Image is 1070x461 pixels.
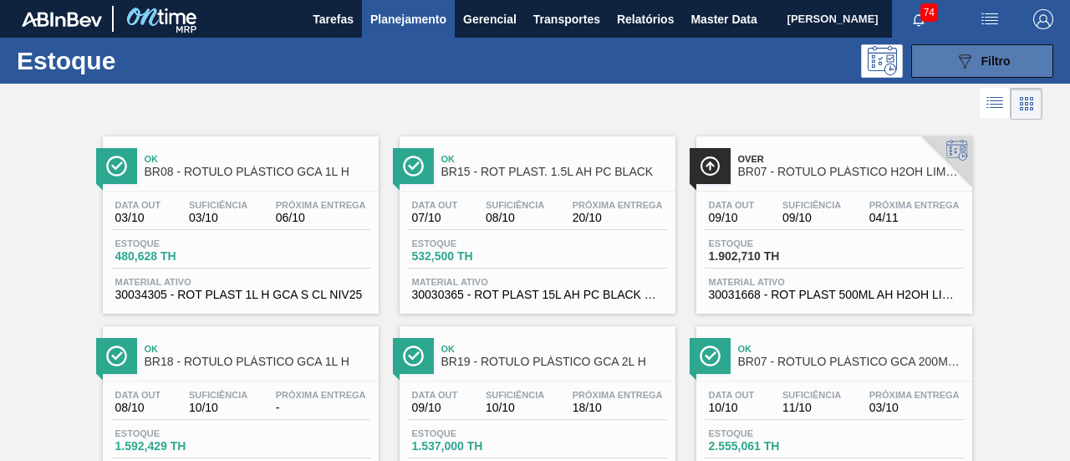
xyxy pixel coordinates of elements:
span: 11/10 [782,402,841,414]
span: Gerencial [463,9,517,29]
span: Estoque [115,238,232,248]
span: Master Data [690,9,757,29]
a: ÍconeOkBR08 - RÓTULO PLÁSTICO GCA 1L HData out03/10Suficiência03/10Próxima Entrega06/10Estoque480... [90,124,387,314]
span: 1.592,429 TH [115,440,232,453]
span: Estoque [412,238,529,248]
span: 03/10 [115,212,161,224]
span: Ok [738,344,964,354]
span: 09/10 [782,212,841,224]
span: 08/10 [115,402,161,414]
span: - [276,402,366,414]
span: Relatórios [617,9,674,29]
span: Over [738,154,964,164]
span: 30031668 - ROT PLAST 500ML AH H2OH LIMAO IN211 [709,289,960,301]
span: Ok [441,344,667,354]
span: 10/10 [189,402,247,414]
span: 480,628 TH [115,250,232,263]
span: Próxima Entrega [869,200,960,210]
div: Visão em Lista [980,88,1011,120]
img: Ícone [106,156,127,177]
span: 1.902,710 TH [709,250,826,263]
span: 532,500 TH [412,250,529,263]
img: Ícone [403,156,424,177]
a: ÍconeOverBR07 - RÓTULO PLÁSTICO H2OH LIMÃO 500ML AHData out09/10Suficiência09/10Próxima Entrega04... [684,124,981,314]
span: Material ativo [115,277,366,287]
img: Logout [1033,9,1053,29]
span: 2.555,061 TH [709,440,826,453]
a: ÍconeOkBR15 - ROT PLAST. 1.5L AH PC BLACKData out07/10Suficiência08/10Próxima Entrega20/10Estoque... [387,124,684,314]
img: Ícone [700,346,721,366]
span: Data out [709,200,755,210]
span: Estoque [709,428,826,438]
img: userActions [980,9,1000,29]
span: Próxima Entrega [573,390,663,400]
span: Próxima Entrega [276,200,366,210]
span: BR07 - RÓTULO PLÁSTICO H2OH LIMÃO 500ML AH [738,166,964,178]
span: Estoque [709,238,826,248]
span: BR15 - ROT PLAST. 1.5L AH PC BLACK [441,166,667,178]
span: BR08 - RÓTULO PLÁSTICO GCA 1L H [145,166,370,178]
span: 30034305 - ROT PLAST 1L H GCA S CL NIV25 [115,289,366,301]
span: 04/11 [869,212,960,224]
span: 09/10 [412,402,458,414]
span: Estoque [115,428,232,438]
span: Suficiência [486,390,544,400]
span: Data out [115,390,161,400]
div: Visão em Cards [1011,88,1042,120]
span: Suficiência [189,200,247,210]
span: Próxima Entrega [573,200,663,210]
span: Estoque [412,428,529,438]
span: 08/10 [486,212,544,224]
img: Ícone [700,156,721,177]
button: Filtro [911,44,1053,78]
span: Data out [412,200,458,210]
button: Notificações [892,8,945,31]
span: Ok [441,154,667,164]
span: 07/10 [412,212,458,224]
span: Planejamento [370,9,446,29]
span: Data out [115,200,161,210]
span: Tarefas [313,9,354,29]
span: 1.537,000 TH [412,440,529,453]
span: 20/10 [573,212,663,224]
img: Ícone [403,346,424,366]
span: 74 [920,3,938,22]
span: Transportes [533,9,600,29]
span: Data out [709,390,755,400]
span: Suficiência [782,200,841,210]
span: 10/10 [709,402,755,414]
span: Filtro [981,54,1011,68]
span: BR19 - RÓTULO PLÁSTICO GCA 2L H [441,356,667,368]
span: Próxima Entrega [276,390,366,400]
span: 18/10 [573,402,663,414]
span: Data out [412,390,458,400]
img: TNhmsLtSVTkK8tSr43FrP2fwEKptu5GPRR3wAAAABJRU5ErkJggg== [22,12,102,27]
span: 03/10 [189,212,247,224]
span: Material ativo [412,277,663,287]
span: Material ativo [709,277,960,287]
span: Próxima Entrega [869,390,960,400]
span: 06/10 [276,212,366,224]
span: BR07 - RÓTULO PLÁSTICO GCA 200ML H [738,356,964,368]
span: 30030365 - ROT PLAST 15L AH PC BLACK NIV24 [412,289,663,301]
span: 09/10 [709,212,755,224]
div: Pogramando: nenhum usuário selecionado [861,44,903,78]
span: Suficiência [486,200,544,210]
span: Ok [145,344,370,354]
span: Suficiência [782,390,841,400]
span: 03/10 [869,402,960,414]
span: BR18 - RÓTULO PLÁSTICO GCA 1L H [145,356,370,368]
span: Suficiência [189,390,247,400]
img: Ícone [106,346,127,366]
span: 10/10 [486,402,544,414]
h1: Estoque [17,51,247,70]
span: Ok [145,154,370,164]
